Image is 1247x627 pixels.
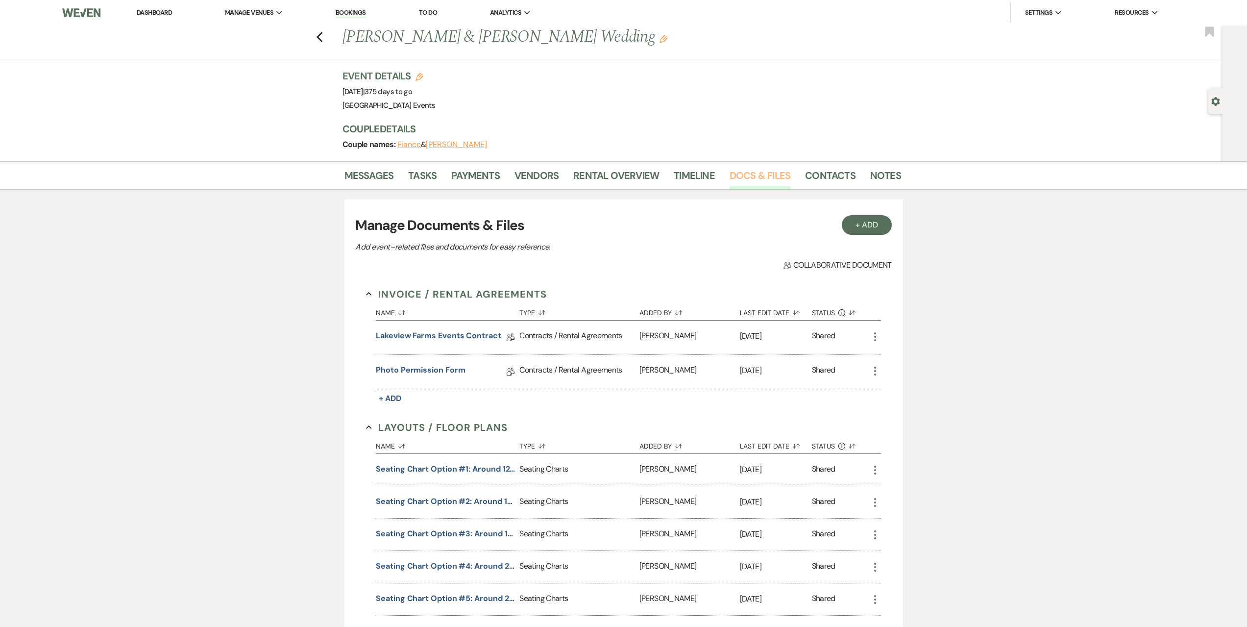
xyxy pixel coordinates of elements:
[397,140,487,150] span: &
[376,392,404,405] button: + Add
[740,330,812,343] p: [DATE]
[740,560,812,573] p: [DATE]
[376,301,519,320] button: Name
[812,560,835,574] div: Shared
[62,2,100,23] img: Weven Logo
[342,25,782,49] h1: [PERSON_NAME] & [PERSON_NAME] Wedding
[342,100,436,110] span: [GEOGRAPHIC_DATA] Events
[379,393,401,403] span: + Add
[639,486,740,518] div: [PERSON_NAME]
[342,122,891,136] h3: Couple Details
[812,463,835,477] div: Shared
[342,139,397,150] span: Couple names:
[1115,8,1149,18] span: Resources
[363,87,412,97] span: |
[376,560,515,572] button: Seating Chart Option #4: Around 220 Guests
[740,528,812,541] p: [DATE]
[730,168,790,189] a: Docs & Files
[812,301,869,320] button: Status
[740,301,812,320] button: Last Edit Date
[355,241,698,253] p: Add event–related files and documents for easy reference.
[639,321,740,354] div: [PERSON_NAME]
[1025,8,1053,18] span: Settings
[573,168,659,189] a: Rental Overview
[426,141,487,149] button: [PERSON_NAME]
[366,420,508,435] button: Layouts / Floor Plans
[137,8,172,17] a: Dashboard
[519,301,639,320] button: Type
[376,463,515,475] button: Seating Chart Option #1: Around 120 Guests
[740,496,812,508] p: [DATE]
[812,435,869,453] button: Status
[812,496,835,509] div: Shared
[812,443,835,450] span: Status
[336,8,366,18] a: Bookings
[397,141,421,149] button: Fiance
[376,330,501,345] a: Lakeview Farms Events Contract
[639,454,740,486] div: [PERSON_NAME]
[376,364,465,379] a: Photo Permission Form
[842,215,892,235] button: + Add
[639,435,740,453] button: Added By
[639,519,740,551] div: [PERSON_NAME]
[342,87,413,97] span: [DATE]
[514,168,559,189] a: Vendors
[344,168,394,189] a: Messages
[519,454,639,486] div: Seating Charts
[376,435,519,453] button: Name
[783,259,891,271] span: Collaborative document
[376,496,515,507] button: Seating Chart Option #2: Around 156 Guests
[740,364,812,377] p: [DATE]
[674,168,715,189] a: Timeline
[376,528,515,540] button: Seating Chart Option #3: Around 180 Guests
[519,321,639,354] div: Contracts / Rental Agreements
[365,87,412,97] span: 375 days to go
[366,287,547,301] button: Invoice / Rental Agreements
[490,8,521,18] span: Analytics
[639,355,740,389] div: [PERSON_NAME]
[740,463,812,476] p: [DATE]
[519,435,639,453] button: Type
[519,355,639,389] div: Contracts / Rental Agreements
[451,168,500,189] a: Payments
[812,330,835,345] div: Shared
[639,551,740,583] div: [PERSON_NAME]
[1211,96,1220,105] button: Open lead details
[519,486,639,518] div: Seating Charts
[639,301,740,320] button: Added By
[812,309,835,316] span: Status
[519,519,639,551] div: Seating Charts
[805,168,856,189] a: Contacts
[519,583,639,615] div: Seating Charts
[519,551,639,583] div: Seating Charts
[870,168,901,189] a: Notes
[812,593,835,606] div: Shared
[225,8,273,18] span: Manage Venues
[408,168,437,189] a: Tasks
[740,593,812,605] p: [DATE]
[740,435,812,453] button: Last Edit Date
[812,528,835,541] div: Shared
[419,8,437,17] a: To Do
[355,215,891,236] h3: Manage Documents & Files
[376,593,515,604] button: Seating Chart Option #5: Around 250 Guests
[639,583,740,615] div: [PERSON_NAME]
[812,364,835,379] div: Shared
[660,34,667,43] button: Edit
[342,69,436,83] h3: Event Details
